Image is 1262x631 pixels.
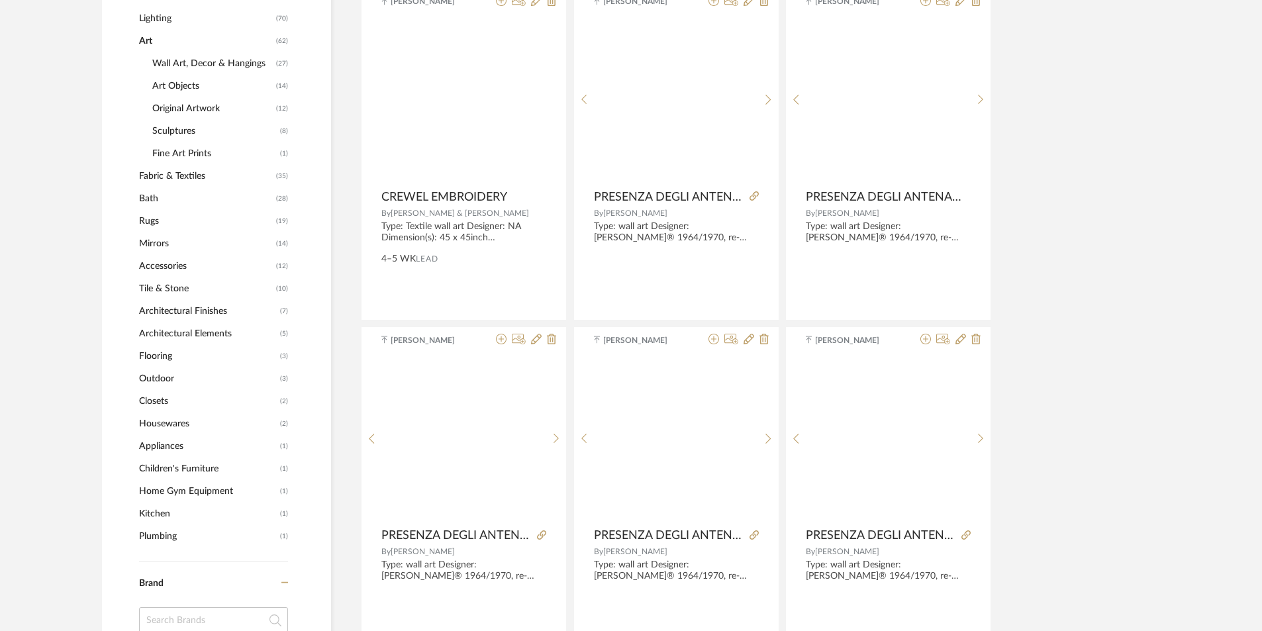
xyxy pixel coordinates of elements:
div: Type: wall art Designer: [PERSON_NAME]® 1964/1970, re-edition 2023 Dimension(s): 70 x 70 Material... [381,559,546,582]
span: (1) [280,526,288,547]
span: (12) [276,98,288,119]
span: Wall Art, Decor & Hangings [152,52,273,75]
span: By [594,209,603,217]
span: Bath [139,187,273,210]
span: [PERSON_NAME] [815,548,879,556]
div: Type: Textile wall art Designer: NA Dimension(s): 45 x 45inch Material/Finishes: 100% cotton/ Cre... [381,221,546,244]
div: Type: wall art Designer: [PERSON_NAME]® 1964/1970, re-edition 2023 Dimension(s): 70 x 70 Material... [594,221,759,244]
span: [PERSON_NAME] [391,334,474,346]
span: 4–5 WK [381,252,416,266]
span: By [594,548,603,556]
span: (19) [276,211,288,232]
span: [PERSON_NAME] & [PERSON_NAME] [391,209,529,217]
span: Plumbing [139,525,277,548]
span: PRESENZA DEGLI ANTENATI II [594,528,744,543]
span: [PERSON_NAME] [603,209,667,217]
span: (1) [280,503,288,524]
span: (5) [280,323,288,344]
span: Brand [139,579,164,588]
span: (14) [276,233,288,254]
span: (3) [280,346,288,367]
span: Children's Furniture [139,458,277,480]
span: Appliances [139,435,277,458]
span: Home Gym Equipment [139,480,277,503]
span: (70) [276,8,288,29]
span: By [381,209,391,217]
span: By [381,548,391,556]
span: (1) [280,143,288,164]
span: CREWEL EMBROIDERY [381,190,507,205]
span: [PERSON_NAME] [603,334,687,346]
span: Closets [139,390,277,413]
span: (3) [280,368,288,389]
span: [PERSON_NAME] [603,548,667,556]
span: (2) [280,413,288,434]
span: (8) [280,121,288,142]
span: PRESENZA DEGLI ANTENATI IV [381,528,532,543]
span: Architectural Elements [139,322,277,345]
span: By [806,548,815,556]
span: Rugs [139,210,273,232]
span: (28) [276,188,288,209]
span: (10) [276,278,288,299]
span: PRESENZA DEGLI ANTENATI I [806,528,956,543]
span: Kitchen [139,503,277,525]
span: [PERSON_NAME] [815,334,898,346]
div: Type: wall art Designer: [PERSON_NAME]® 1964/1970, re-edition 2023 Dimension(s): 70 x 70 Material... [806,559,971,582]
span: Original Artwork [152,97,273,120]
span: PRESENZA DEGLI ANTENATI V [806,190,965,205]
span: Art Objects [152,75,273,97]
span: (27) [276,53,288,74]
span: Tile & Stone [139,277,273,300]
span: Lighting [139,7,273,30]
span: Flooring [139,345,277,367]
span: (12) [276,256,288,277]
span: Outdoor [139,367,277,390]
span: Fabric & Textiles [139,165,273,187]
span: (1) [280,481,288,502]
div: Type: wall art Designer: [PERSON_NAME]® 1964/1970, re-edition 2023 Dimension(s): 70 x 70 Material... [806,221,971,244]
span: Accessories [139,255,273,277]
span: Mirrors [139,232,273,255]
span: Housewares [139,413,277,435]
span: Sculptures [152,120,277,142]
div: Type: wall art Designer: [PERSON_NAME]® 1964/1970, re-edition 2023 Dimension(s): 70 x 70 Material... [594,559,759,582]
span: (2) [280,391,288,412]
span: (14) [276,75,288,97]
span: Fine Art Prints [152,142,277,165]
span: (1) [280,458,288,479]
span: By [806,209,815,217]
span: PRESENZA DEGLI ANTENATI VI [594,190,744,205]
span: Art [139,30,273,52]
span: [PERSON_NAME] [391,548,455,556]
span: Lead [416,254,438,264]
span: (1) [280,436,288,457]
span: Architectural Finishes [139,300,277,322]
span: (35) [276,166,288,187]
span: [PERSON_NAME] [815,209,879,217]
span: (7) [280,301,288,322]
span: (62) [276,30,288,52]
